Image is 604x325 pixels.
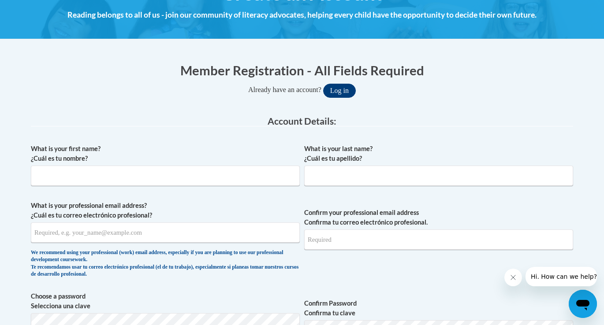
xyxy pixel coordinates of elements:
[304,299,573,318] label: Confirm Password Confirma tu clave
[248,86,321,93] span: Already have an account?
[31,249,300,278] div: We recommend using your professional (work) email address, especially if you are planning to use ...
[31,201,300,220] label: What is your professional email address? ¿Cuál es tu correo electrónico profesional?
[268,115,336,126] span: Account Details:
[31,144,300,163] label: What is your first name? ¿Cuál es tu nombre?
[31,9,573,21] h4: Reading belongs to all of us - join our community of literacy advocates, helping every child have...
[31,166,300,186] input: Metadata input
[569,290,597,318] iframe: Button to launch messaging window
[31,61,573,79] h1: Member Registration - All Fields Required
[304,208,573,227] label: Confirm your professional email address Confirma tu correo electrónico profesional.
[31,292,300,311] label: Choose a password Selecciona una clave
[504,269,522,286] iframe: Close message
[304,229,573,250] input: Required
[304,144,573,163] label: What is your last name? ¿Cuál es tu apellido?
[526,267,597,286] iframe: Message from company
[323,84,356,98] button: Log in
[304,166,573,186] input: Metadata input
[31,222,300,243] input: Metadata input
